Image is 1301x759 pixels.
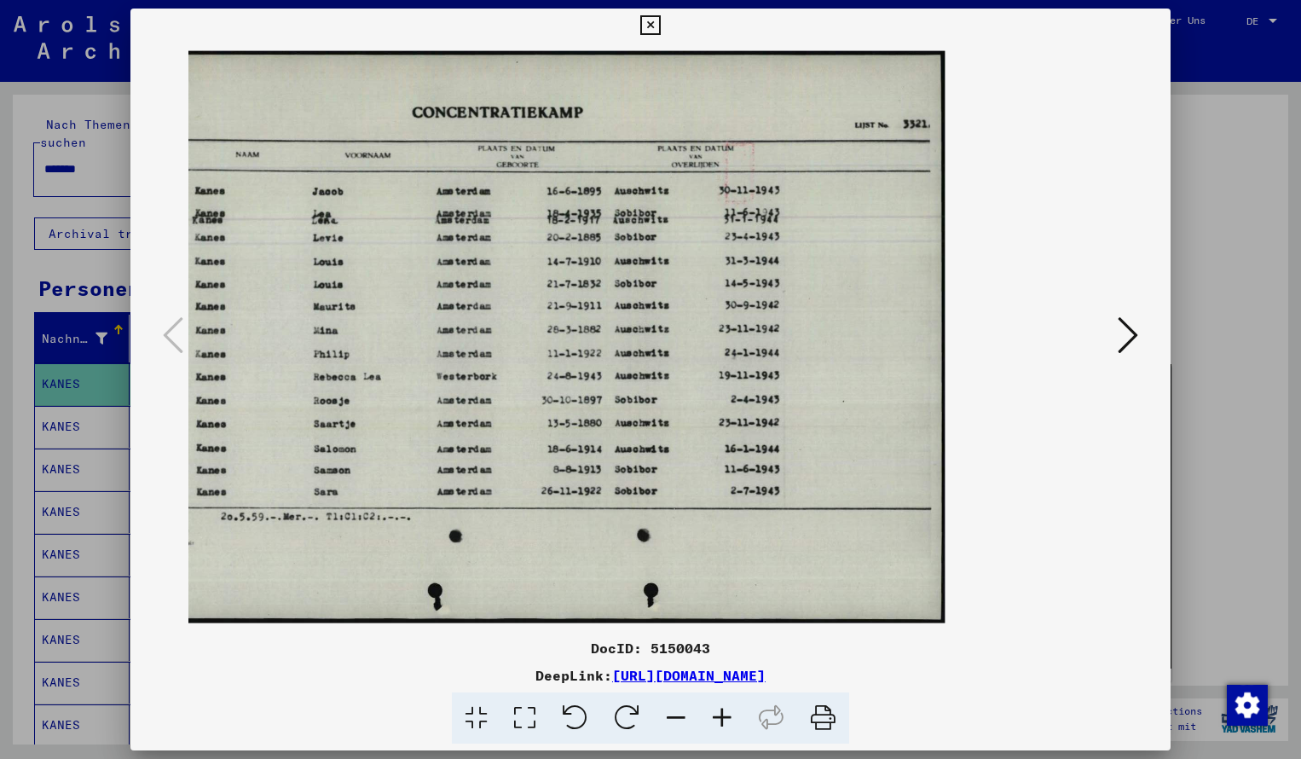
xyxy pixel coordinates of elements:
img: Zustimmung ändern [1227,685,1268,726]
div: DeepLink: [130,665,1171,686]
div: DocID: 5150043 [130,638,1171,658]
a: [URL][DOMAIN_NAME] [612,667,766,684]
img: 001.jpg [143,50,945,623]
div: Zustimmung ändern [1226,684,1267,725]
